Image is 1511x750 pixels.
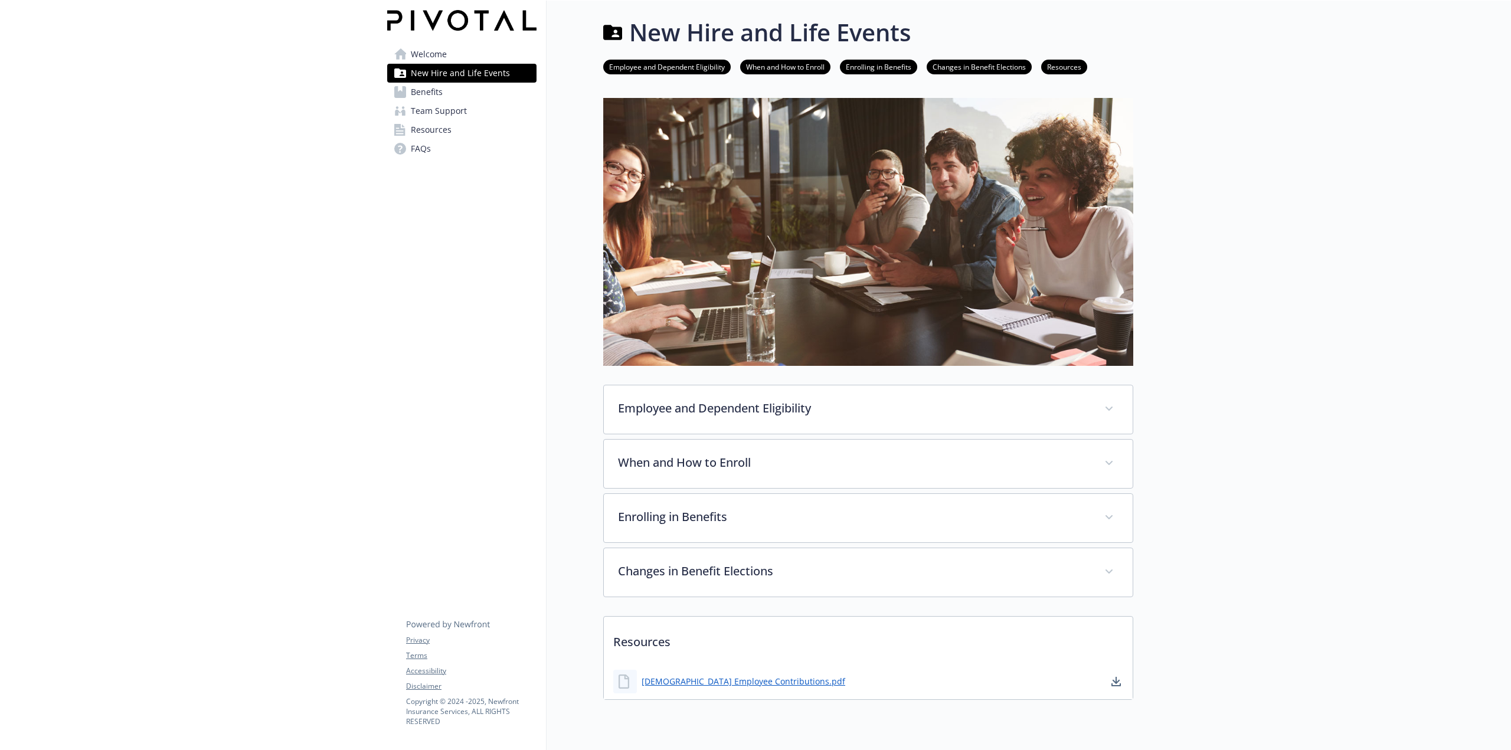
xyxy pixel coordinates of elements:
[603,61,731,72] a: Employee and Dependent Eligibility
[840,61,917,72] a: Enrolling in Benefits
[1109,674,1123,689] a: download document
[411,45,447,64] span: Welcome
[411,101,467,120] span: Team Support
[387,139,537,158] a: FAQs
[604,440,1133,488] div: When and How to Enroll
[618,454,1090,471] p: When and How to Enroll
[387,45,537,64] a: Welcome
[387,101,537,120] a: Team Support
[604,494,1133,542] div: Enrolling in Benefits
[629,15,911,50] h1: New Hire and Life Events
[406,666,536,676] a: Accessibility
[406,696,536,726] p: Copyright © 2024 - 2025 , Newfront Insurance Services, ALL RIGHTS RESERVED
[406,650,536,661] a: Terms
[618,508,1090,526] p: Enrolling in Benefits
[618,562,1090,580] p: Changes in Benefit Elections
[387,83,537,101] a: Benefits
[387,120,537,139] a: Resources
[411,83,443,101] span: Benefits
[406,681,536,692] a: Disclaimer
[411,139,431,158] span: FAQs
[618,399,1090,417] p: Employee and Dependent Eligibility
[406,635,536,646] a: Privacy
[603,98,1133,365] img: new hire page banner
[604,385,1133,434] div: Employee and Dependent Eligibility
[604,548,1133,597] div: Changes in Benefit Elections
[1041,61,1087,72] a: Resources
[604,617,1133,660] p: Resources
[411,120,452,139] span: Resources
[642,675,845,687] a: [DEMOGRAPHIC_DATA] Employee Contributions.pdf
[387,64,537,83] a: New Hire and Life Events
[927,61,1032,72] a: Changes in Benefit Elections
[411,64,510,83] span: New Hire and Life Events
[740,61,830,72] a: When and How to Enroll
